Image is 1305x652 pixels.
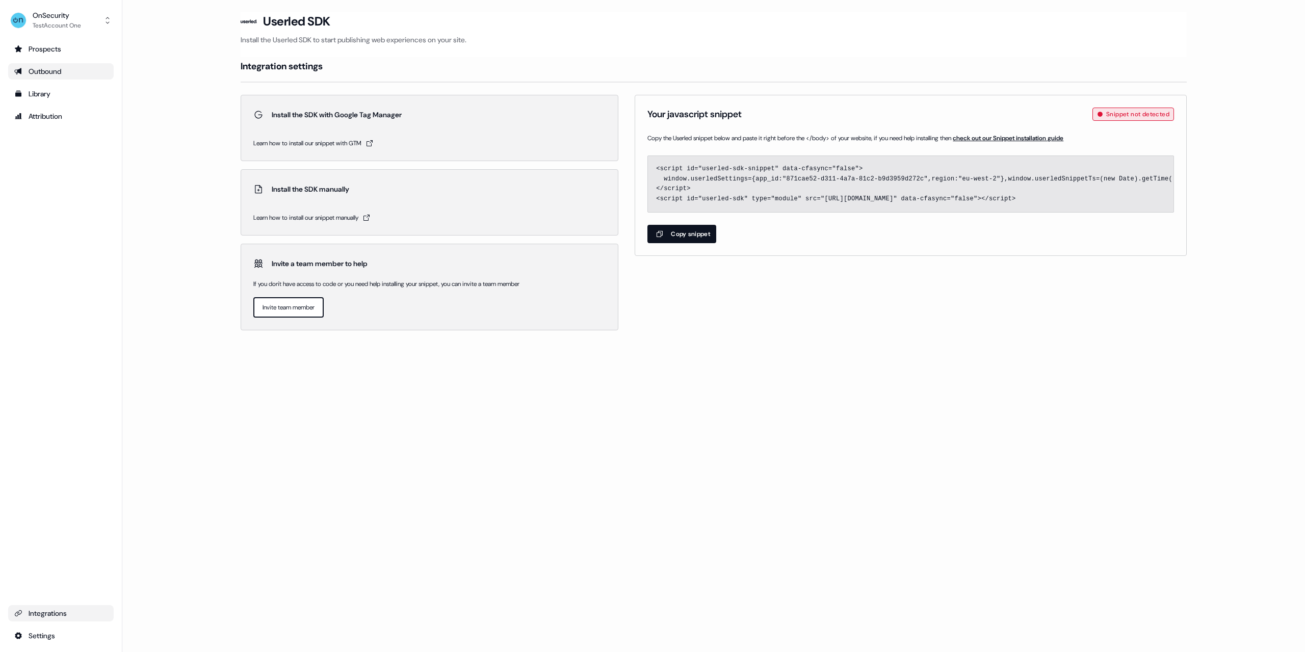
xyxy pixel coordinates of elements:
h4: Integration settings [241,60,323,72]
a: Go to outbound experience [8,63,114,80]
a: check out our Snippet installation guide [953,134,1063,142]
a: Go to integrations [8,628,114,644]
p: Invite a team member to help [272,258,368,269]
a: Learn how to install our snippet manually [253,213,606,223]
button: Copy snippet [647,225,716,243]
h1: Your javascript snippet [647,108,742,120]
a: Go to prospects [8,41,114,57]
button: OnSecurityTestAccount One [8,8,114,33]
div: Attribution [14,111,108,121]
div: Integrations [14,608,108,618]
a: Go to integrations [8,605,114,621]
a: Go to attribution [8,108,114,124]
a: Invite team member [253,297,324,318]
p: Install the SDK manually [272,184,349,194]
a: Learn how to install our snippet with GTM [253,138,606,148]
div: TestAccount One [33,20,81,31]
span: Snippet not detected [1106,109,1169,119]
span: Learn how to install our snippet with GTM [253,138,361,148]
a: Go to templates [8,86,114,102]
span: Copy the Userled snippet below and paste it right before the </body> of your website, if you need... [647,133,1174,143]
p: If you don't have access to code or you need help installing your snippet, you can invite a team ... [253,279,606,289]
div: Settings [14,631,108,641]
span: Learn how to install our snippet manually [253,213,358,223]
div: Library [14,89,108,99]
div: Prospects [14,44,108,54]
div: OnSecurity [33,10,81,20]
p: Install the Userled SDK to start publishing web experiences on your site. [241,35,1187,45]
p: Install the SDK with Google Tag Manager [272,110,402,120]
div: Outbound [14,66,108,76]
h3: Userled SDK [263,14,330,29]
